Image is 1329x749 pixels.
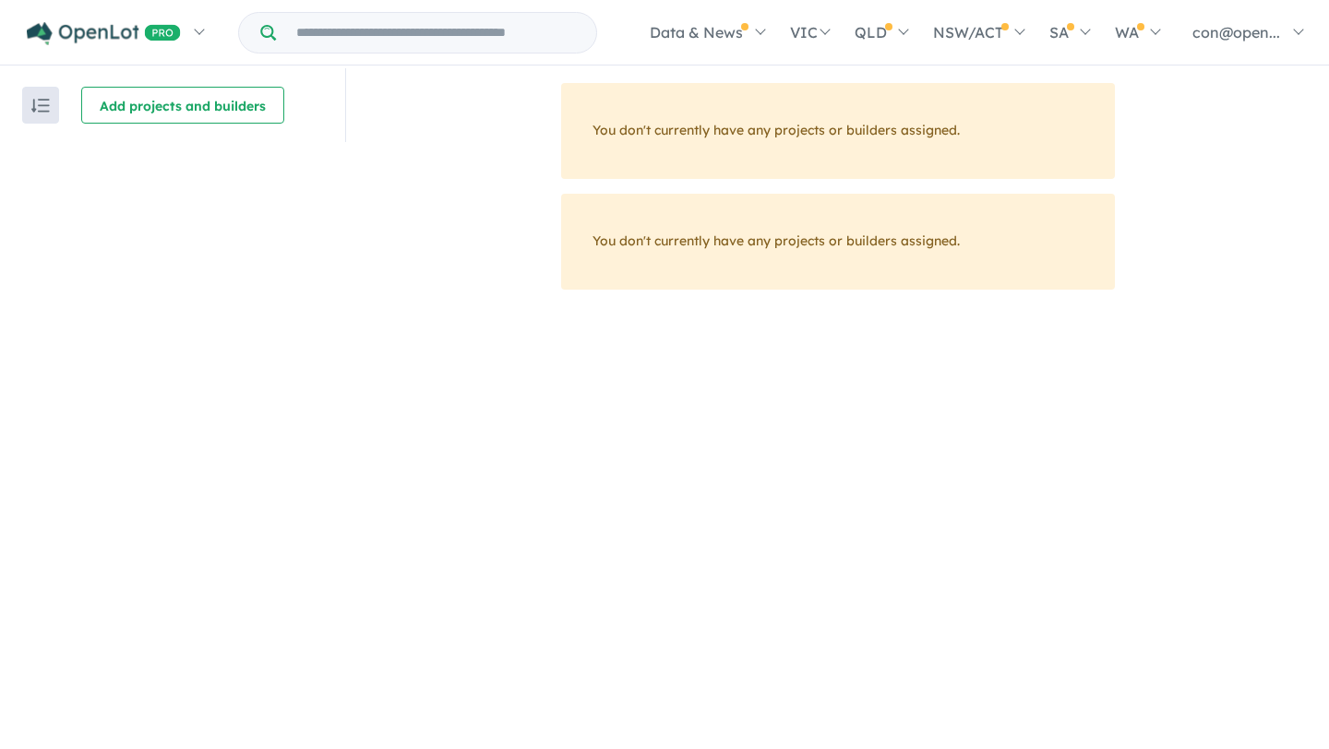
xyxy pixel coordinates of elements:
img: Openlot PRO Logo White [27,22,181,45]
div: You don't currently have any projects or builders assigned. [561,83,1115,179]
button: Add projects and builders [81,87,284,124]
input: Try estate name, suburb, builder or developer [280,13,593,53]
span: con@open... [1192,23,1280,42]
div: You don't currently have any projects or builders assigned. [561,194,1115,290]
img: sort.svg [31,99,50,113]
